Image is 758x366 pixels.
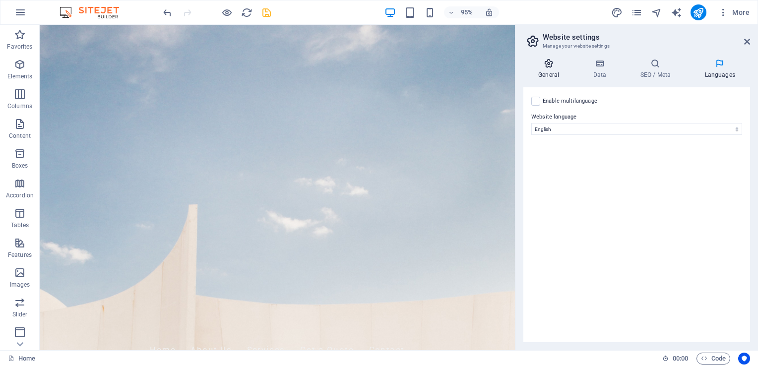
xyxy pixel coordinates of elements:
[671,6,683,18] button: text_generator
[680,355,681,362] span: :
[9,132,31,140] p: Content
[631,6,643,18] button: pages
[12,162,28,170] p: Boxes
[261,7,272,18] i: Save (Ctrl+S)
[12,310,28,318] p: Slider
[11,221,29,229] p: Tables
[531,111,742,123] label: Website language
[161,6,173,18] button: undo
[625,59,690,79] h4: SEO / Meta
[459,6,475,18] h6: 95%
[718,7,750,17] span: More
[7,72,33,80] p: Elements
[543,42,730,51] h3: Manage your website settings
[523,59,578,79] h4: General
[651,6,663,18] button: navigator
[543,33,750,42] h2: Website settings
[241,7,253,18] i: Reload page
[7,102,32,110] p: Columns
[691,4,706,20] button: publish
[651,7,662,18] i: Navigator
[241,6,253,18] button: reload
[690,59,750,79] h4: Languages
[8,353,35,365] a: Click to cancel selection. Double-click to open Pages
[10,281,30,289] p: Images
[701,353,726,365] span: Code
[6,191,34,199] p: Accordion
[162,7,173,18] i: Undo: Change slogan (Ctrl+Z)
[738,353,750,365] button: Usercentrics
[611,6,623,18] button: design
[611,7,623,18] i: Design (Ctrl+Alt+Y)
[696,353,730,365] button: Code
[543,95,597,107] label: Enable multilanguage
[673,353,688,365] span: 00 00
[662,353,689,365] h6: Session time
[57,6,131,18] img: Editor Logo
[714,4,754,20] button: More
[7,43,32,51] p: Favorites
[260,6,272,18] button: save
[8,251,32,259] p: Features
[444,6,479,18] button: 95%
[578,59,625,79] h4: Data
